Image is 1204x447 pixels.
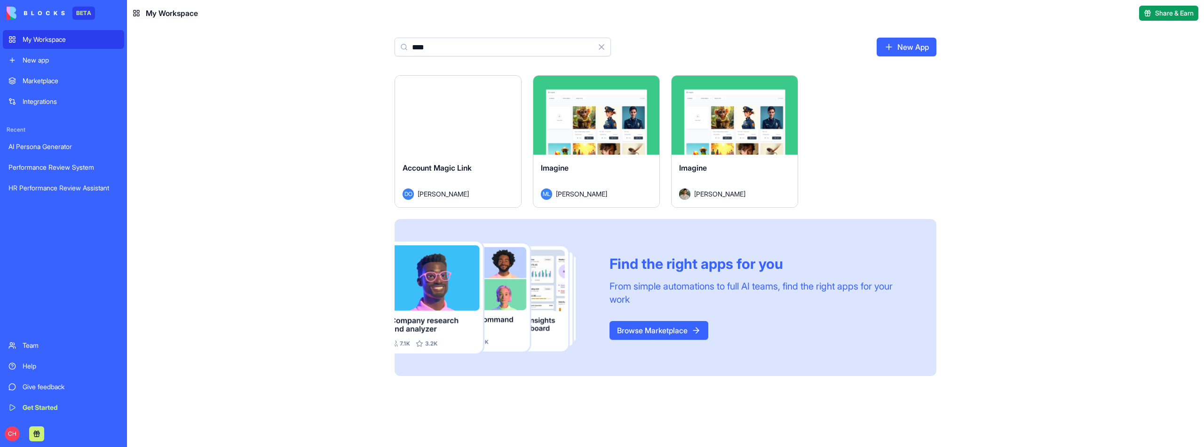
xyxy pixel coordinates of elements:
span: ML [541,188,552,200]
img: Avatar [679,188,690,200]
a: Get Started [3,398,124,417]
a: Performance Review System [3,158,124,177]
div: Marketplace [23,76,119,86]
div: Help [23,361,119,371]
div: My Workspace [23,35,119,44]
div: AI Persona Generator [8,142,119,151]
div: From simple automations to full AI teams, find the right apps for your work [610,280,914,306]
img: Frame_181_egmpey.png [395,242,594,354]
span: Imagine [679,163,707,173]
div: Performance Review System [8,163,119,172]
a: Integrations [3,92,124,111]
img: logo [7,7,65,20]
span: Account Magic Link [403,163,472,173]
a: Marketplace [3,71,124,90]
span: [PERSON_NAME] [556,189,607,199]
span: Share & Earn [1155,8,1194,18]
span: [PERSON_NAME] [694,189,745,199]
a: Give feedback [3,377,124,396]
div: HR Performance Review Assistant [8,183,119,193]
div: BETA [72,7,95,20]
div: Team [23,341,119,350]
a: ImagineAvatar[PERSON_NAME] [671,75,798,208]
button: Clear [592,38,611,56]
span: My Workspace [146,8,198,19]
button: Share & Earn [1139,6,1198,21]
a: Account Magic LinkDO[PERSON_NAME] [395,75,522,208]
div: New app [23,55,119,65]
a: New App [877,38,936,56]
a: My Workspace [3,30,124,49]
a: Help [3,357,124,376]
span: DO [403,188,414,200]
a: AI Persona Generator [3,137,124,156]
div: Get Started [23,403,119,412]
div: Find the right apps for you [610,255,914,272]
a: Team [3,336,124,355]
a: HR Performance Review Assistant [3,179,124,197]
a: ImagineML[PERSON_NAME] [533,75,660,208]
div: Give feedback [23,382,119,392]
a: Browse Marketplace [610,321,708,340]
a: BETA [7,7,95,20]
a: New app [3,51,124,70]
span: [PERSON_NAME] [418,189,469,199]
div: Integrations [23,97,119,106]
span: CH [5,426,20,441]
span: Recent [3,126,124,133]
span: Imagine [541,163,569,173]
